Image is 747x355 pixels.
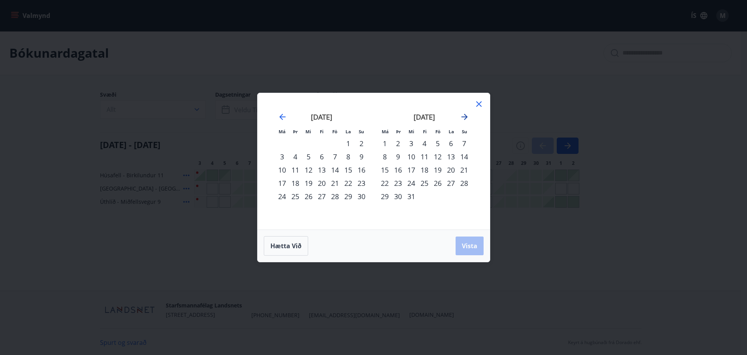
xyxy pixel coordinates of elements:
[315,190,328,203] td: Choose fimmtudagur, 27. nóvember 2025 as your check-in date. It’s available.
[289,190,302,203] td: Choose þriðjudagur, 25. nóvember 2025 as your check-in date. It’s available.
[378,137,391,150] div: 1
[431,177,444,190] div: 26
[328,177,342,190] div: 21
[332,129,337,134] small: Fö
[418,150,431,163] td: Choose fimmtudagur, 11. desember 2025 as your check-in date. It’s available.
[378,163,391,177] div: 15
[355,190,368,203] td: Choose sunnudagur, 30. nóvember 2025 as your check-in date. It’s available.
[378,190,391,203] div: 29
[409,129,414,134] small: Mi
[289,150,302,163] div: 4
[391,190,405,203] div: 30
[342,190,355,203] td: Choose laugardagur, 29. nóvember 2025 as your check-in date. It’s available.
[405,190,418,203] td: Choose miðvikudagur, 31. desember 2025 as your check-in date. It’s available.
[275,177,289,190] td: Choose mánudagur, 17. nóvember 2025 as your check-in date. It’s available.
[315,177,328,190] td: Choose fimmtudagur, 20. nóvember 2025 as your check-in date. It’s available.
[378,177,391,190] div: 22
[289,163,302,177] div: 11
[328,190,342,203] td: Choose föstudagur, 28. nóvember 2025 as your check-in date. It’s available.
[431,137,444,150] td: Choose föstudagur, 5. desember 2025 as your check-in date. It’s available.
[302,190,315,203] td: Choose miðvikudagur, 26. nóvember 2025 as your check-in date. It’s available.
[302,190,315,203] div: 26
[391,163,405,177] td: Choose þriðjudagur, 16. desember 2025 as your check-in date. It’s available.
[423,129,427,134] small: Fi
[396,129,401,134] small: Þr
[328,150,342,163] div: 7
[302,150,315,163] td: Choose miðvikudagur, 5. nóvember 2025 as your check-in date. It’s available.
[444,177,458,190] td: Choose laugardagur, 27. desember 2025 as your check-in date. It’s available.
[458,150,471,163] div: 14
[391,190,405,203] td: Choose þriðjudagur, 30. desember 2025 as your check-in date. It’s available.
[270,242,302,250] span: Hætta við
[382,129,389,134] small: Má
[431,177,444,190] td: Choose föstudagur, 26. desember 2025 as your check-in date. It’s available.
[320,129,324,134] small: Fi
[328,150,342,163] td: Choose föstudagur, 7. nóvember 2025 as your check-in date. It’s available.
[342,150,355,163] td: Choose laugardagur, 8. nóvember 2025 as your check-in date. It’s available.
[460,112,469,122] div: Move forward to switch to the next month.
[315,150,328,163] div: 6
[315,163,328,177] td: Choose fimmtudagur, 13. nóvember 2025 as your check-in date. It’s available.
[345,129,351,134] small: La
[275,190,289,203] div: 24
[355,150,368,163] div: 9
[355,150,368,163] td: Choose sunnudagur, 9. nóvember 2025 as your check-in date. It’s available.
[418,137,431,150] td: Choose fimmtudagur, 4. desember 2025 as your check-in date. It’s available.
[275,163,289,177] div: 10
[418,137,431,150] div: 4
[435,129,440,134] small: Fö
[328,163,342,177] div: 14
[378,150,391,163] td: Choose mánudagur, 8. desember 2025 as your check-in date. It’s available.
[342,137,355,150] td: Choose laugardagur, 1. nóvember 2025 as your check-in date. It’s available.
[315,163,328,177] div: 13
[458,163,471,177] td: Choose sunnudagur, 21. desember 2025 as your check-in date. It’s available.
[444,137,458,150] div: 6
[302,163,315,177] td: Choose miðvikudagur, 12. nóvember 2025 as your check-in date. It’s available.
[378,163,391,177] td: Choose mánudagur, 15. desember 2025 as your check-in date. It’s available.
[342,177,355,190] td: Choose laugardagur, 22. nóvember 2025 as your check-in date. It’s available.
[405,137,418,150] td: Choose miðvikudagur, 3. desember 2025 as your check-in date. It’s available.
[275,177,289,190] div: 17
[378,190,391,203] td: Choose mánudagur, 29. desember 2025 as your check-in date. It’s available.
[311,112,332,122] strong: [DATE]
[391,150,405,163] td: Choose þriðjudagur, 9. desember 2025 as your check-in date. It’s available.
[293,129,298,134] small: Þr
[449,129,454,134] small: La
[405,137,418,150] div: 3
[405,163,418,177] div: 17
[289,190,302,203] div: 25
[444,177,458,190] div: 27
[355,163,368,177] td: Choose sunnudagur, 16. nóvember 2025 as your check-in date. It’s available.
[458,163,471,177] div: 21
[289,177,302,190] div: 18
[458,177,471,190] td: Choose sunnudagur, 28. desember 2025 as your check-in date. It’s available.
[391,137,405,150] div: 2
[279,129,286,134] small: Má
[444,163,458,177] div: 20
[431,163,444,177] div: 19
[405,177,418,190] td: Choose miðvikudagur, 24. desember 2025 as your check-in date. It’s available.
[458,150,471,163] td: Choose sunnudagur, 14. desember 2025 as your check-in date. It’s available.
[267,102,480,220] div: Calendar
[275,150,289,163] td: Choose mánudagur, 3. nóvember 2025 as your check-in date. It’s available.
[431,137,444,150] div: 5
[405,150,418,163] div: 10
[355,137,368,150] div: 2
[355,177,368,190] div: 23
[289,177,302,190] td: Choose þriðjudagur, 18. nóvember 2025 as your check-in date. It’s available.
[342,137,355,150] div: 1
[458,177,471,190] div: 28
[458,137,471,150] div: 7
[355,137,368,150] td: Choose sunnudagur, 2. nóvember 2025 as your check-in date. It’s available.
[391,177,405,190] div: 23
[418,177,431,190] div: 25
[431,150,444,163] div: 12
[391,163,405,177] div: 16
[278,112,287,122] div: Move backward to switch to the previous month.
[275,150,289,163] div: 3
[431,150,444,163] td: Choose föstudagur, 12. desember 2025 as your check-in date. It’s available.
[355,177,368,190] td: Choose sunnudagur, 23. nóvember 2025 as your check-in date. It’s available.
[378,177,391,190] td: Choose mánudagur, 22. desember 2025 as your check-in date. It’s available.
[391,137,405,150] td: Choose þriðjudagur, 2. desember 2025 as your check-in date. It’s available.
[289,163,302,177] td: Choose þriðjudagur, 11. nóvember 2025 as your check-in date. It’s available.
